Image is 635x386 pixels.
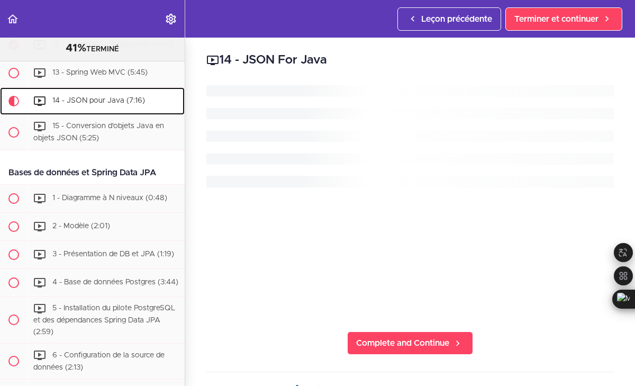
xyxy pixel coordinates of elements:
[86,46,119,53] font: TERMINÉ
[6,13,19,25] svg: Retour au programme du cours
[52,194,167,202] font: 1 - Diagramme à N niveaux (0:48)
[52,279,178,286] font: 4 - Base de données Postgres (3:44)
[33,122,164,142] font: 15 - Conversion d'objets Java en objets JSON (5:25)
[397,7,501,31] a: Leçon précédente
[33,304,175,336] font: 5 - Installation du pilote PostgreSQL et des dépendances Spring Data JPA (2:59)
[66,43,86,53] font: 41%
[356,337,449,349] span: Complete and Continue
[505,7,622,31] a: Terminer et continuer
[514,15,598,23] font: Terminer et continuer
[33,351,165,371] font: 6 - Configuration de la source de données (2:13)
[52,97,145,104] font: 14 - JSON pour Java (7:16)
[347,331,473,355] a: Complete and Continue
[206,85,614,187] svg: Loading
[421,15,492,23] font: Leçon précédente
[52,222,110,230] font: 2 - Modèle (2:01)
[165,13,177,25] svg: Menu Paramètres
[8,168,156,177] font: Bases de données et Spring Data JPA
[52,69,148,76] font: 13 - Spring Web MVC (5:45)
[206,51,614,69] h2: 14 - JSON For Java
[52,250,174,258] font: 3 - Présentation de DB et JPA (1:19)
